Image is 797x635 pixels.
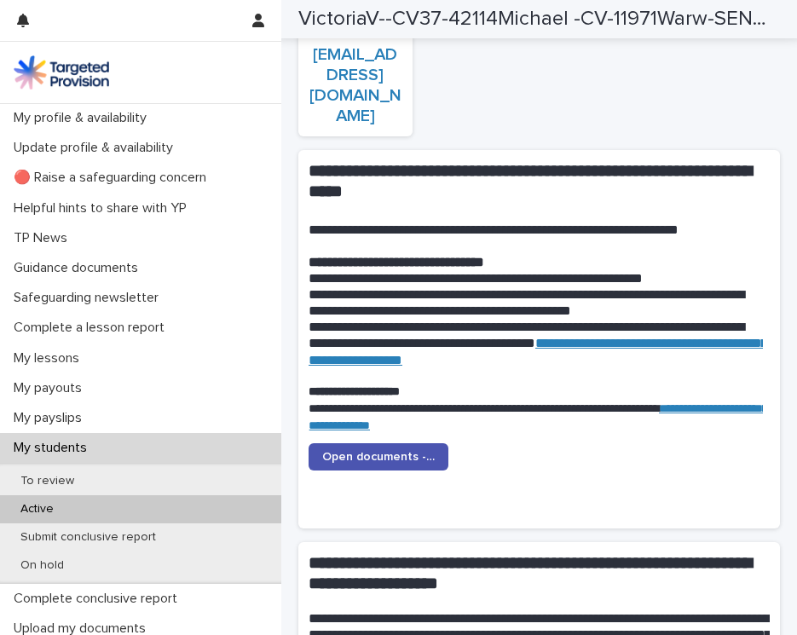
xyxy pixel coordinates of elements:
a: [EMAIL_ADDRESS][DOMAIN_NAME] [309,46,401,124]
p: On hold [7,558,78,573]
p: My payslips [7,410,95,426]
p: Submit conclusive report [7,530,170,545]
p: Update profile & availability [7,140,187,156]
a: Open documents - Student 1 [309,443,448,470]
p: Complete a lesson report [7,320,178,336]
h2: VictoriaV--CV37-42114Michael -CV-11971Warw-SEND-English KS3-16411 [298,7,773,32]
p: Complete conclusive report [7,591,191,607]
p: Active [7,502,67,517]
img: M5nRWzHhSzIhMunXDL62 [14,55,109,89]
p: My profile & availability [7,110,160,126]
p: My lessons [7,350,93,367]
p: Helpful hints to share with YP [7,200,200,216]
p: 🔴 Raise a safeguarding concern [7,170,220,186]
p: My payouts [7,380,95,396]
span: Open documents - Student 1 [322,451,435,463]
p: TP News [7,230,81,246]
p: My students [7,440,101,456]
p: Safeguarding newsletter [7,290,172,306]
p: To review [7,474,88,488]
p: Guidance documents [7,260,152,276]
